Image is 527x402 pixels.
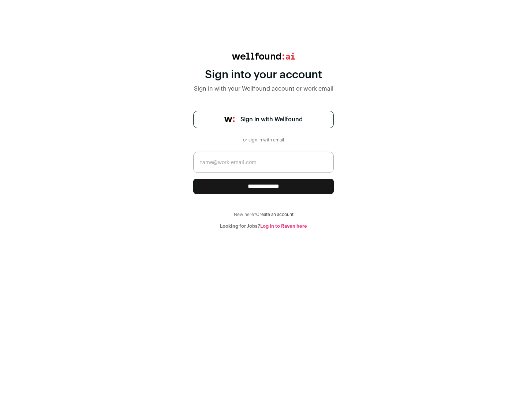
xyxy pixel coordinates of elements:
[224,117,235,122] img: wellfound-symbol-flush-black-fb3c872781a75f747ccb3a119075da62bfe97bd399995f84a933054e44a575c4.png
[240,137,287,143] div: or sign in with email
[260,224,307,228] a: Log in to Raven here
[232,53,295,60] img: wellfound:ai
[256,212,294,217] a: Create an account
[193,212,334,217] div: New here?
[193,111,334,128] a: Sign in with Wellfound
[193,84,334,93] div: Sign in with your Wellfound account or work email
[193,152,334,173] input: name@work-email.com
[193,223,334,229] div: Looking for Jobs?
[240,115,303,124] span: Sign in with Wellfound
[193,68,334,81] div: Sign into your account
